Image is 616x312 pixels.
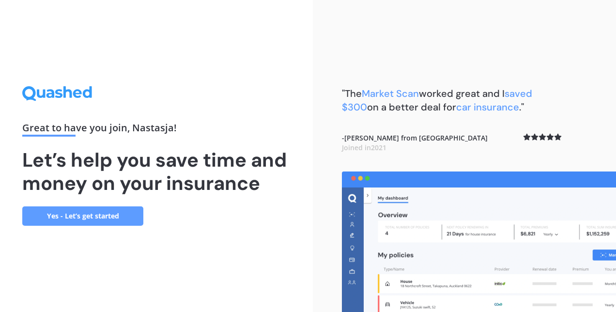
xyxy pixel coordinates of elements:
a: Yes - Let’s get started [22,206,143,226]
span: saved $300 [342,87,532,113]
img: dashboard.webp [342,172,616,312]
span: Market Scan [362,87,419,100]
h1: Let’s help you save time and money on your insurance [22,148,291,195]
b: - [PERSON_NAME] from [GEOGRAPHIC_DATA] [342,133,488,152]
b: "The worked great and I on a better deal for ." [342,87,532,113]
span: car insurance [456,101,519,113]
span: Joined in 2021 [342,143,386,152]
div: Great to have you join , Nastasja ! [22,123,291,137]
